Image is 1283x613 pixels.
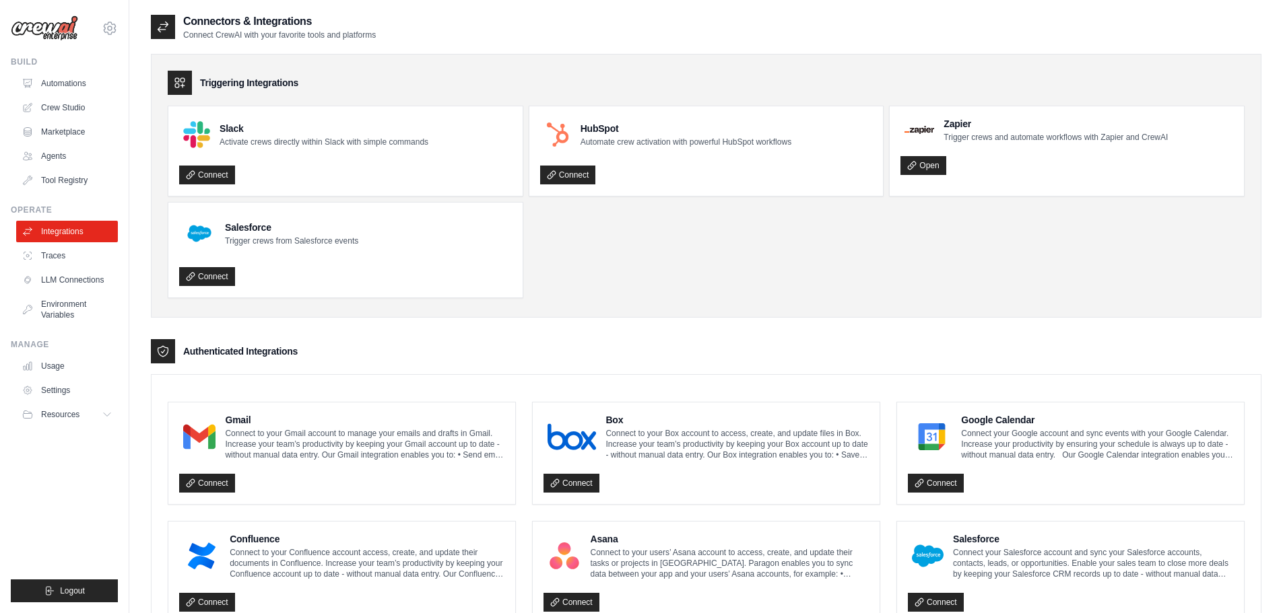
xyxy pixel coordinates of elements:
[16,121,118,143] a: Marketplace
[11,15,78,41] img: Logo
[16,269,118,291] a: LLM Connections
[961,428,1233,460] p: Connect your Google account and sync events with your Google Calendar. Increase your productivity...
[179,593,235,612] a: Connect
[544,121,571,148] img: HubSpot Logo
[912,542,944,569] img: Salesforce Logo
[912,423,952,450] img: Google Calendar Logo
[220,137,428,147] p: Activate crews directly within Slack with simple commands
[183,30,376,40] p: Connect CrewAI with your favorite tools and platforms
[183,121,210,148] img: Slack Logo
[605,413,869,427] h4: Box
[581,137,791,147] p: Automate crew activation with powerful HubSpot workflows
[605,428,869,460] p: Connect to your Box account to access, create, and update files in Box. Increase your team’s prod...
[16,245,118,266] a: Traces
[953,532,1233,546] h4: Salesforce
[183,542,220,569] img: Confluence Logo
[548,542,581,569] img: Asana Logo
[548,423,596,450] img: Box Logo
[953,547,1233,579] p: Connect your Salesforce account and sync your Salesforce accounts, contacts, leads, or opportunit...
[200,76,298,89] h3: Triggering Integrations
[60,585,85,596] span: Logout
[225,221,358,234] h4: Salesforce
[230,532,504,546] h4: Confluence
[225,236,358,246] p: Trigger crews from Salesforce events
[220,122,428,135] h4: Slack
[540,166,596,184] a: Connect
[11,205,118,215] div: Operate
[16,221,118,242] a: Integrations
[225,413,504,427] h4: Gmail
[544,474,599,493] a: Connect
[183,13,376,30] h2: Connectors & Integrations
[16,97,118,118] a: Crew Studio
[16,355,118,377] a: Usage
[230,547,504,579] p: Connect to your Confluence account access, create, and update their documents in Confluence. Incr...
[11,57,118,67] div: Build
[908,593,964,612] a: Connect
[16,293,118,326] a: Environment Variables
[961,413,1233,427] h4: Google Calendar
[179,474,235,493] a: Connect
[16,170,118,191] a: Tool Registry
[225,428,504,460] p: Connect to your Gmail account to manage your emails and drafts in Gmail. Increase your team’s pro...
[16,404,118,425] button: Resources
[944,132,1168,143] p: Trigger crews and automate workflows with Zapier and CrewAI
[944,117,1168,131] h4: Zapier
[591,532,869,546] h4: Asana
[11,579,118,602] button: Logout
[16,380,118,401] a: Settings
[183,345,298,358] h3: Authenticated Integrations
[908,474,964,493] a: Connect
[544,593,599,612] a: Connect
[591,547,869,579] p: Connect to your users’ Asana account to access, create, and update their tasks or projects in [GE...
[41,409,79,420] span: Resources
[904,126,934,134] img: Zapier Logo
[183,217,216,250] img: Salesforce Logo
[900,156,946,175] a: Open
[183,423,216,450] img: Gmail Logo
[179,166,235,184] a: Connect
[179,267,235,286] a: Connect
[11,339,118,350] div: Manage
[16,73,118,94] a: Automations
[16,145,118,167] a: Agents
[581,122,791,135] h4: HubSpot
